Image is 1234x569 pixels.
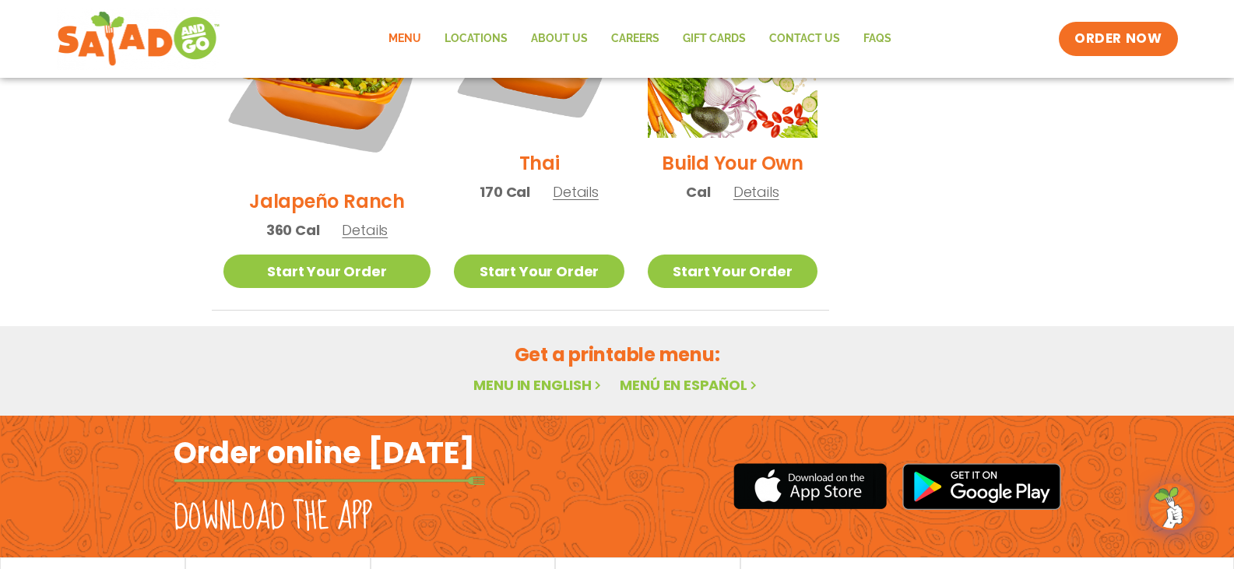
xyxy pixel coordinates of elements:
[212,341,1023,368] h2: Get a printable menu:
[733,182,779,202] span: Details
[223,255,431,288] a: Start Your Order
[648,255,817,288] a: Start Your Order
[686,181,710,202] span: Cal
[433,21,519,57] a: Locations
[620,375,760,395] a: Menú en español
[377,21,903,57] nav: Menu
[671,21,758,57] a: GIFT CARDS
[1059,22,1177,56] a: ORDER NOW
[454,255,624,288] a: Start Your Order
[902,463,1061,510] img: google_play
[473,375,604,395] a: Menu in English
[1074,30,1162,48] span: ORDER NOW
[249,188,405,215] h2: Jalapeño Ranch
[174,434,475,472] h2: Order online [DATE]
[266,220,320,241] span: 360 Cal
[342,220,388,240] span: Details
[758,21,852,57] a: Contact Us
[553,182,599,202] span: Details
[519,21,599,57] a: About Us
[480,181,530,202] span: 170 Cal
[57,8,221,70] img: new-SAG-logo-768×292
[519,149,560,177] h2: Thai
[852,21,903,57] a: FAQs
[662,149,803,177] h2: Build Your Own
[733,461,887,511] img: appstore
[599,21,671,57] a: Careers
[1150,485,1194,529] img: wpChatIcon
[377,21,433,57] a: Menu
[174,496,372,539] h2: Download the app
[174,476,485,485] img: fork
